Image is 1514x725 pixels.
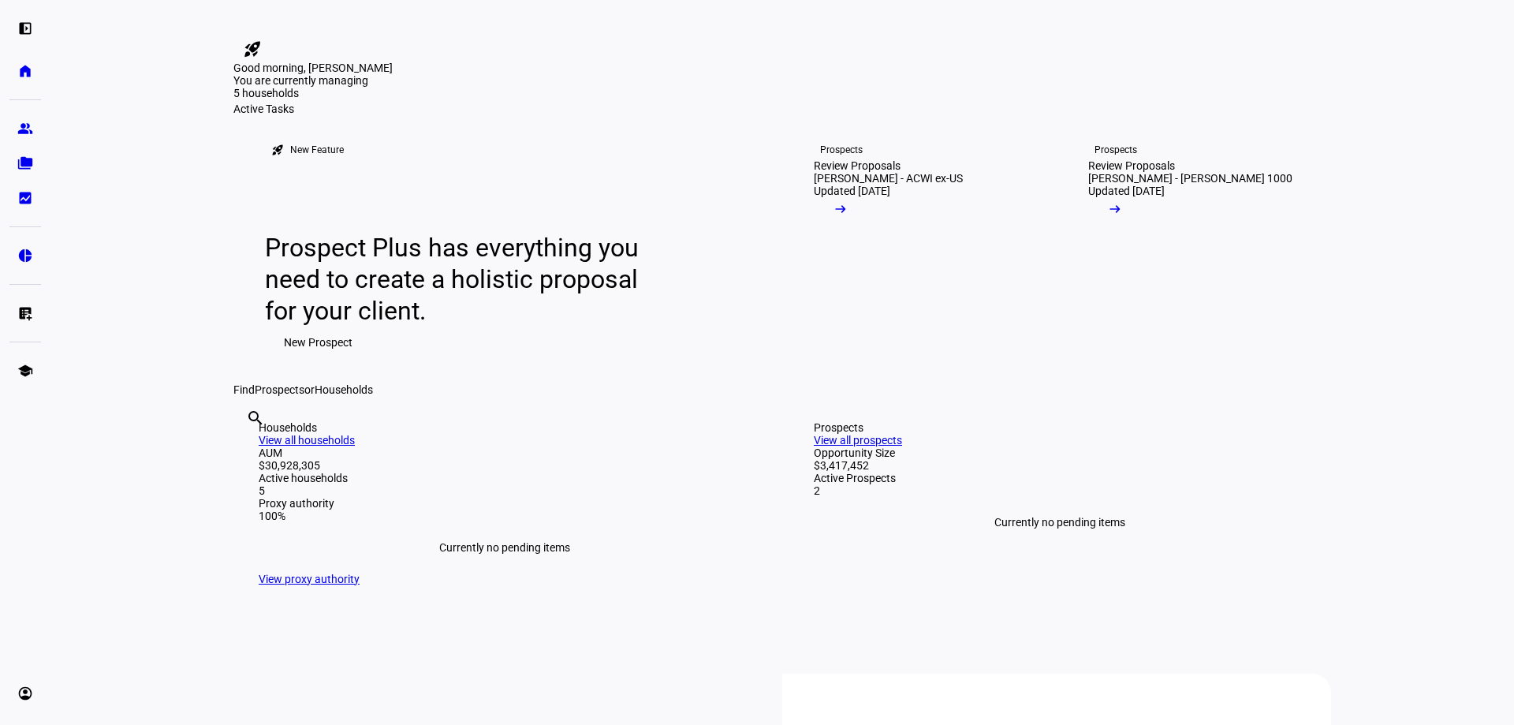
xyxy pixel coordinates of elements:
[265,327,371,358] button: New Prospect
[233,383,1331,396] div: Find or
[259,472,751,484] div: Active households
[9,182,41,214] a: bid_landscape
[259,497,751,510] div: Proxy authority
[290,144,344,156] div: New Feature
[255,383,304,396] span: Prospects
[833,201,848,217] mat-icon: arrow_right_alt
[1088,172,1292,185] div: [PERSON_NAME] - [PERSON_NAME] 1000
[814,185,890,197] div: Updated [DATE]
[315,383,373,396] span: Households
[265,232,654,327] div: Prospect Plus has everything you need to create a holistic proposal for your client.
[259,434,355,447] a: View all households
[814,484,1306,497] div: 2
[1107,201,1123,217] mat-icon: arrow_right_alt
[789,115,1050,383] a: ProspectsReview Proposals[PERSON_NAME] - ACWI ex-USUpdated [DATE]
[259,522,751,573] div: Currently no pending items
[17,121,33,136] eth-mat-symbol: group
[17,248,33,263] eth-mat-symbol: pie_chart
[259,421,751,434] div: Households
[9,148,41,179] a: folder_copy
[9,113,41,144] a: group
[17,305,33,321] eth-mat-symbol: list_alt_add
[246,409,265,428] mat-icon: search
[814,472,1306,484] div: Active Prospects
[9,240,41,271] a: pie_chart
[233,87,391,103] div: 5 households
[233,62,1331,74] div: Good morning, [PERSON_NAME]
[259,510,751,522] div: 100%
[814,421,1306,434] div: Prospects
[814,172,963,185] div: [PERSON_NAME] - ACWI ex-US
[271,144,284,156] mat-icon: rocket_launch
[9,55,41,87] a: home
[17,21,33,36] eth-mat-symbol: left_panel_open
[820,144,863,156] div: Prospects
[1088,185,1165,197] div: Updated [DATE]
[17,363,33,379] eth-mat-symbol: school
[259,573,360,585] a: View proxy authority
[814,497,1306,547] div: Currently no pending items
[259,484,751,497] div: 5
[259,447,751,459] div: AUM
[814,434,902,447] a: View all prospects
[259,459,751,472] div: $30,928,305
[1063,115,1325,383] a: ProspectsReview Proposals[PERSON_NAME] - [PERSON_NAME] 1000Updated [DATE]
[243,39,262,58] mat-icon: rocket_launch
[1094,144,1137,156] div: Prospects
[233,74,368,87] span: You are currently managing
[17,63,33,79] eth-mat-symbol: home
[17,155,33,171] eth-mat-symbol: folder_copy
[233,103,1331,115] div: Active Tasks
[17,686,33,701] eth-mat-symbol: account_circle
[17,190,33,206] eth-mat-symbol: bid_landscape
[284,327,352,358] span: New Prospect
[1088,159,1175,172] div: Review Proposals
[814,447,1306,459] div: Opportunity Size
[814,459,1306,472] div: $3,417,452
[246,430,249,449] input: Enter name of prospect or household
[814,159,901,172] div: Review Proposals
